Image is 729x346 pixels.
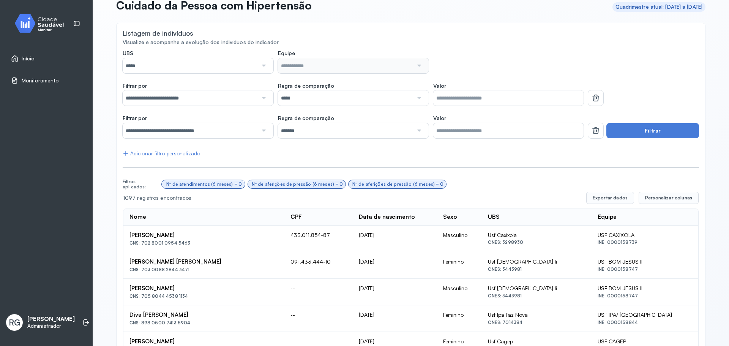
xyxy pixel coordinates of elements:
div: [PERSON_NAME] [129,285,278,292]
span: Regra de comparação [278,82,334,89]
td: [DATE] [353,305,437,332]
div: INE: 0000158844 [598,320,692,325]
div: CNS: 898 0500 7413 5904 [129,320,278,325]
span: Equipe [278,50,295,57]
span: RG [9,318,20,327]
div: Nº de atendimentos (6 meses) = 0 [166,182,242,187]
div: Data de nascimento [359,213,415,221]
div: Filtros aplicados: [123,179,159,190]
span: UBS [123,50,133,57]
div: USF IPA/ [GEOGRAPHIC_DATA] [598,311,692,318]
span: Valor [433,82,446,89]
button: Personalizar colunas [639,192,699,204]
div: Visualize e acompanhe a evolução dos indivíduos do indicador [123,39,699,46]
div: INE: 0000158747 [598,293,692,299]
td: -- [284,305,353,332]
td: 091.433.444-10 [284,252,353,279]
div: USF CAGEP [598,338,692,345]
span: Personalizar colunas [645,195,692,201]
div: Listagem de indivíduos [123,29,193,37]
div: Equipe [598,213,617,221]
div: INE: 0000158739 [598,240,692,245]
div: Nº de aferições de pressão (6 meses) = 0 [352,182,443,187]
div: Nº de aferições de pressão (6 meses) = 0 [252,182,343,187]
span: Regra de comparação [278,115,334,122]
td: Masculino [437,279,482,305]
div: CNES: 3443981 [488,293,585,299]
p: [PERSON_NAME] [27,316,75,323]
div: Sexo [443,213,457,221]
td: Masculino [437,226,482,252]
p: Administrador [27,323,75,329]
span: Filtrar por [123,115,147,122]
td: [DATE] [353,252,437,279]
div: Usf Cagep [488,338,585,345]
div: CNES: 3443981 [488,267,585,272]
span: Início [22,55,35,62]
td: 433.011.854-87 [284,226,353,252]
span: Valor [433,115,446,122]
button: Filtrar [606,123,699,138]
div: Adicionar filtro personalizado [123,150,200,157]
div: 1097 registros encontrados [123,195,580,201]
div: UBS [488,213,500,221]
div: INE: 0000158747 [598,267,692,272]
button: Exportar dados [586,192,634,204]
div: CNES: 3298930 [488,240,585,245]
td: Feminino [437,305,482,332]
td: Feminino [437,252,482,279]
span: Monitoramento [22,77,58,84]
div: USF BOM JESUS II [598,258,692,265]
div: CNS: 705 8044 4538 1134 [129,294,278,299]
div: Usf [DEMOGRAPHIC_DATA] Ii [488,285,585,292]
a: Monitoramento [11,77,82,84]
div: Quadrimestre atual: [DATE] a [DATE] [615,4,703,10]
div: CNES: 7014384 [488,320,585,325]
div: USF CAXIXOLA [598,232,692,239]
img: monitor.svg [8,12,76,35]
td: -- [284,279,353,305]
td: [DATE] [353,226,437,252]
div: Diva [PERSON_NAME] [129,311,278,319]
div: Usf Caxixola [488,232,585,239]
span: Filtrar por [123,82,147,89]
div: CPF [290,213,302,221]
div: Usf Ipa Faz Nova [488,311,585,318]
div: Nome [129,213,146,221]
div: CNS: 702 8001 0954 5463 [129,240,278,246]
div: USF BOM JESUS II [598,285,692,292]
div: CNS: 703 0088 2844 3471 [129,267,278,272]
a: Início [11,55,82,62]
td: [DATE] [353,279,437,305]
div: [PERSON_NAME] [PERSON_NAME] [129,258,278,265]
div: [PERSON_NAME] [129,338,278,345]
div: Usf [DEMOGRAPHIC_DATA] Ii [488,258,585,265]
div: [PERSON_NAME] [129,232,278,239]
